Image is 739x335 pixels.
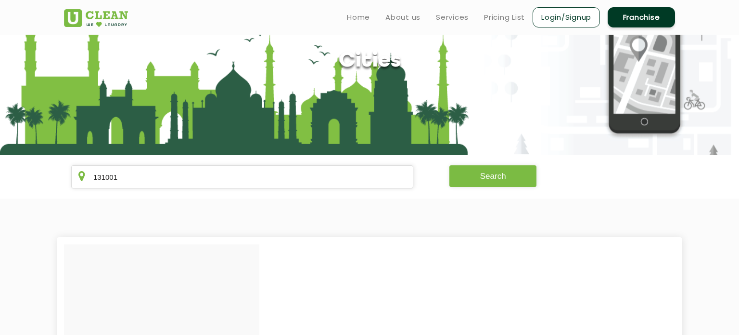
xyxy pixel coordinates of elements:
a: Services [436,12,469,23]
img: UClean Laundry and Dry Cleaning [64,9,128,27]
a: Franchise [608,7,675,27]
h1: Cities [339,49,401,74]
input: Enter city/area/pin Code [71,165,413,188]
a: About us [385,12,420,23]
a: Home [347,12,370,23]
a: Pricing List [484,12,525,23]
a: Login/Signup [533,7,600,27]
button: Search [449,165,537,187]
